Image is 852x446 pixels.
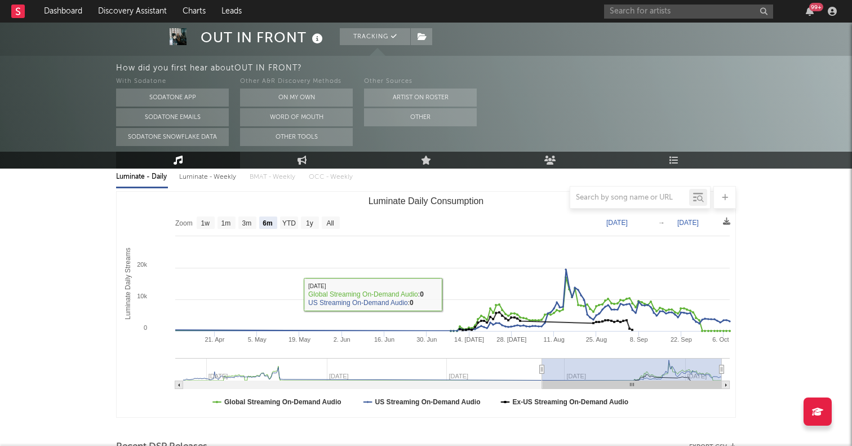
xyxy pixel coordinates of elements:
text: 22. Sep [671,336,692,343]
text: 14. [DATE] [454,336,484,343]
button: 99+ [806,7,814,16]
text: 6m [263,219,272,227]
div: Luminate - Daily [116,167,168,187]
text: 19. May [289,336,311,343]
input: Search for artists [604,5,773,19]
div: OUT IN FRONT [201,28,326,47]
text: 5. May [248,336,267,343]
text: 0 [144,324,147,331]
text: 20k [137,261,147,268]
button: Artist on Roster [364,89,477,107]
text: 6. Oct [712,336,729,343]
div: Other A&R Discovery Methods [240,75,353,89]
text: 8. Sep [630,336,648,343]
text: Zoom [175,219,193,227]
text: 28. [DATE] [496,336,526,343]
input: Search by song name or URL [570,193,689,202]
text: 10k [137,293,147,299]
text: 25. Aug [586,336,607,343]
text: US Streaming On-Demand Audio [375,398,481,406]
div: With Sodatone [116,75,229,89]
text: 2. Jun [334,336,350,343]
text: 11. Aug [543,336,564,343]
div: Luminate - Weekly [179,167,238,187]
button: Other Tools [240,128,353,146]
text: Ex-US Streaming On-Demand Audio [513,398,629,406]
text: [DATE] [677,219,699,227]
button: On My Own [240,89,353,107]
div: How did you first hear about OUT IN FRONT ? [116,61,852,75]
text: 30. Jun [416,336,437,343]
text: 1w [201,219,210,227]
button: Word Of Mouth [240,108,353,126]
button: Sodatone App [116,89,229,107]
button: Other [364,108,477,126]
div: 99 + [809,3,823,11]
button: Sodatone Emails [116,108,229,126]
text: Luminate Daily Streams [124,248,132,319]
text: YTD [282,219,296,227]
div: Other Sources [364,75,477,89]
button: Sodatone Snowflake Data [116,128,229,146]
text: 21. Apr [205,336,224,343]
text: 16. Jun [374,336,394,343]
text: → [658,219,665,227]
text: 3m [242,219,252,227]
text: Global Streaming On-Demand Audio [224,398,341,406]
button: Tracking [340,28,410,45]
svg: Luminate Daily Consumption [117,192,735,417]
text: [DATE] [606,219,628,227]
text: 1y [306,219,313,227]
text: All [326,219,334,227]
text: 1m [221,219,231,227]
